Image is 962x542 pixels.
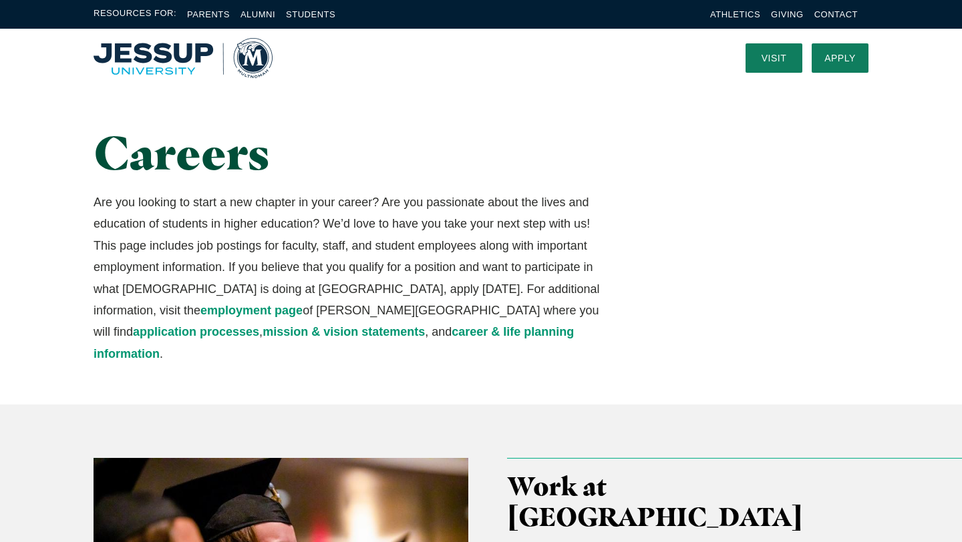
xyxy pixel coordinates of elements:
a: Parents [187,9,230,19]
a: employment page [200,304,303,317]
a: Visit [746,43,802,73]
a: Alumni [240,9,275,19]
a: application processes [133,325,259,338]
a: Apply [812,43,868,73]
a: career & life planning information [94,325,574,360]
a: Students [286,9,335,19]
a: Home [94,38,273,78]
img: Multnomah University Logo [94,38,273,78]
a: Contact [814,9,858,19]
h3: Work at [GEOGRAPHIC_DATA] [508,471,868,533]
a: Giving [771,9,804,19]
a: mission & vision statements [263,325,425,338]
span: Resources For: [94,7,176,22]
p: Are you looking to start a new chapter in your career? Are you passionate about the lives and edu... [94,192,602,364]
a: Athletics [710,9,760,19]
h1: Careers [94,127,602,178]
